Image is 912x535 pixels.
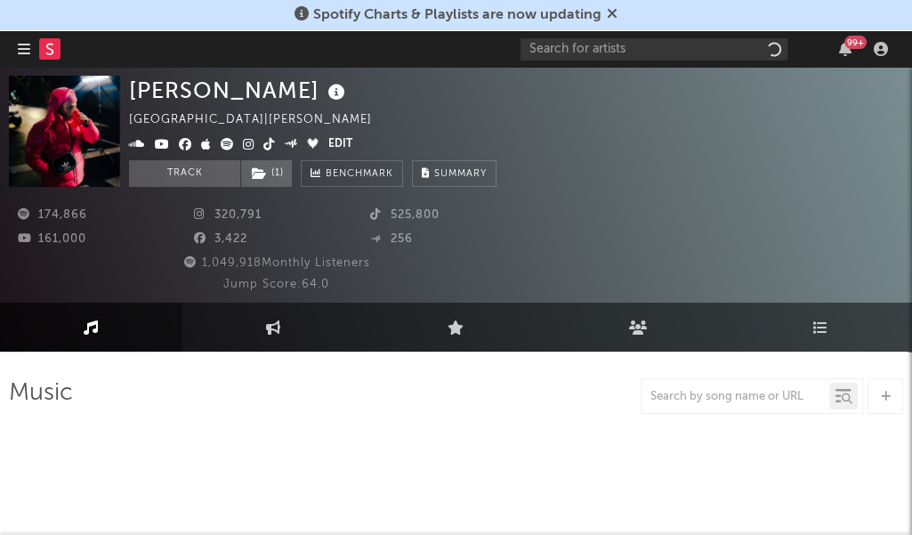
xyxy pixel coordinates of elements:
div: [GEOGRAPHIC_DATA] | [PERSON_NAME] [129,109,392,131]
span: Summary [434,169,487,179]
div: 99 + [844,36,867,49]
span: ( 1 ) [240,160,293,187]
button: Track [129,160,240,187]
span: 256 [370,233,413,245]
span: Dismiss [607,8,617,22]
button: Edit [328,134,352,156]
button: 99+ [839,42,851,56]
div: [PERSON_NAME] [129,76,350,105]
span: 161,000 [18,233,86,245]
span: Benchmark [326,164,393,185]
span: 1,049,918 Monthly Listeners [182,257,370,269]
span: 174,866 [18,209,87,221]
span: Spotify Charts & Playlists are now updating [313,8,601,22]
span: 525,800 [370,209,440,221]
span: 320,791 [194,209,262,221]
button: (1) [241,160,292,187]
a: Benchmark [301,160,403,187]
button: Summary [412,160,496,187]
input: Search by song name or URL [642,390,829,404]
span: 3,422 [194,233,247,245]
span: Jump Score: 64.0 [223,279,329,290]
input: Search for artists [521,38,787,61]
